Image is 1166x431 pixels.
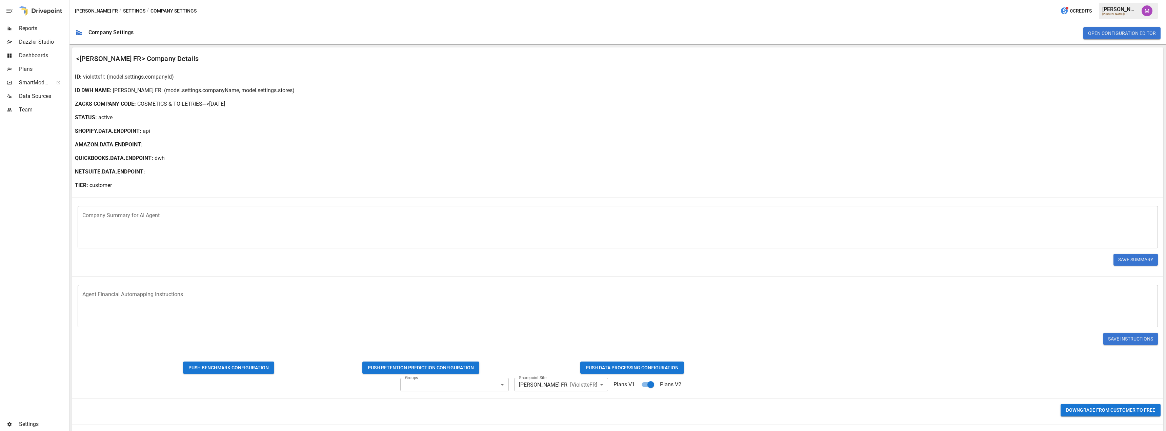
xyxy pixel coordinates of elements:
p: : (model.settings.companyName, model.settings.stores) [161,86,295,95]
button: PUSH BENCHMARK CONFIGURATION [183,362,274,374]
button: 0Credits [1058,5,1094,17]
b: SHOPIFY.DATA.ENDPOINT : [75,127,141,135]
span: Dazzler Studio [19,38,68,46]
p: COSMETICS & TOILETRIES [137,100,202,108]
span: Settings [19,420,68,428]
div: <[PERSON_NAME] FR> Company Details [76,55,618,63]
p: api [143,127,150,135]
p: [PERSON_NAME] FR [113,86,161,95]
p: active [98,114,113,122]
p: Plans V1 [614,381,635,389]
span: Team [19,106,68,114]
b: ID : [75,73,82,81]
span: [PERSON_NAME] FR [519,381,567,389]
span: Plans [19,65,68,73]
button: Downgrade from CUSTOMER to FREE [1061,404,1161,416]
button: Settings [123,7,145,15]
p: customer [89,181,112,189]
b: QUICKBOOKS.DATA.ENDPOINT : [75,154,153,162]
b: TIER: [75,181,88,189]
button: Umer Muhammed [1138,1,1157,20]
img: Umer Muhammed [1142,5,1152,16]
p: Plans V2 [660,381,681,389]
b: ZACKS COMPANY CODE : [75,100,136,108]
b: NETSUITE.DATA.ENDPOINT : [75,168,145,176]
button: [PERSON_NAME] FR [75,7,118,15]
div: / [147,7,149,15]
p: --->[DATE] [202,100,225,108]
span: [ VioletteFR ] [570,381,597,389]
p: dwh [155,154,165,162]
div: [PERSON_NAME] [1102,6,1138,13]
button: Save Summary [1113,254,1158,266]
span: 0 Credits [1070,7,1092,15]
button: Open Configuration Editor [1083,27,1161,39]
button: PUSH DATA PROCESSING CONFIGURATION [580,362,684,374]
span: SmartModel [19,79,49,87]
b: STATUS : [75,114,97,122]
button: Save Instructions [1103,333,1158,345]
span: Data Sources [19,92,68,100]
span: ™ [48,78,53,86]
p: violettefr [83,73,104,81]
button: PUSH RETENTION PREDICTION CONFIGURATION [362,362,479,374]
span: Reports [19,24,68,33]
label: Sharepoint Site [519,375,546,381]
div: Company Settings [88,29,134,36]
div: [PERSON_NAME] FR [1102,13,1138,16]
span: Dashboards [19,52,68,60]
label: Groups [405,375,418,381]
b: AMAZON.DATA.ENDPOINT : [75,141,143,149]
b: ID DWH NAME : [75,86,112,95]
div: / [119,7,122,15]
p: : (model.settings.companyId) [104,73,174,81]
